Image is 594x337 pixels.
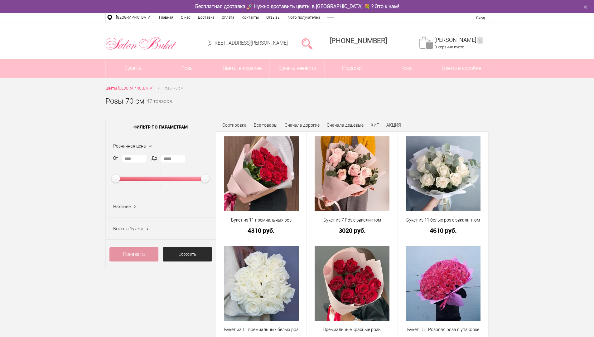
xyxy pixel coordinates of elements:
[147,99,172,114] small: 47 товаров
[284,13,324,22] a: Фото получателей
[477,37,483,44] ins: 0
[224,136,299,211] img: Букет из 11 премиальных роз
[220,326,303,333] a: Букет из 11 премиальных белых роз
[315,246,389,321] img: Премиальные красные розы
[177,13,194,22] a: О нас
[270,59,324,78] a: Букеты невесты
[113,144,146,149] span: Розничная цена
[327,123,364,128] a: Сначала дешевые
[406,136,481,211] img: Букет из 11 белых роз с эвкалиптом
[285,123,320,128] a: Сначала дорогие
[215,59,270,78] a: Цветы в корзине
[105,85,153,92] a: Цветы [GEOGRAPHIC_DATA]
[160,59,215,78] a: Розы
[105,35,177,51] img: Цветы Нижний Новгород
[434,45,464,49] span: В корзине пусто
[101,3,494,10] div: Бесплатная доставка 🚀 Нужно доставить цветы в [GEOGRAPHIC_DATA] 💐 ? Это к нам!
[207,40,288,46] a: [STREET_ADDRESS][PERSON_NAME]
[152,155,157,162] label: До
[402,227,485,234] a: 4610 руб.
[402,217,485,223] a: Букет из 11 белых роз с эвкалиптом
[220,217,303,223] a: Букет из 11 премиальных роз
[106,59,160,78] a: Букеты
[218,13,238,22] a: Оплата
[224,246,299,321] img: Букет из 11 премиальных белых роз
[238,13,263,22] a: Контакты
[330,37,387,45] span: [PHONE_NUMBER]
[220,227,303,234] a: 4310 руб.
[113,226,143,231] span: Высота букета
[113,204,131,209] span: Наличие
[434,37,483,44] a: [PERSON_NAME]
[434,59,489,78] a: Цветы в коробке
[163,86,183,90] span: Розы 70 см
[402,326,485,333] a: Букет 151 Розовая роза в упаковке
[105,86,153,90] span: Цветы [GEOGRAPHIC_DATA]
[112,13,155,22] a: [GEOGRAPHIC_DATA]
[326,35,391,52] a: [PHONE_NUMBER]
[163,247,212,261] a: Сбросить
[222,123,247,128] span: Сортировка
[325,59,379,78] a: Подарки
[476,16,485,20] a: Вход
[106,119,216,135] span: Фильтр по параметрам
[406,246,481,321] img: Букет 151 Розовая роза в упаковке
[315,136,389,211] img: Букет из 7 Роз с эвкалиптом
[386,123,401,128] a: АКЦИЯ
[194,13,218,22] a: Доставка
[311,227,394,234] a: 3020 руб.
[109,247,159,261] a: Показать
[311,217,394,223] a: Букет из 7 Роз с эвкалиптом
[263,13,284,22] a: Отзывы
[254,123,278,128] a: Все товары
[371,123,379,128] a: ХИТ
[155,13,177,22] a: Главная
[379,59,434,78] span: Кому
[105,95,145,107] h1: Розы 70 см
[113,155,118,162] label: От
[311,326,394,333] a: Премиальные красные розы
